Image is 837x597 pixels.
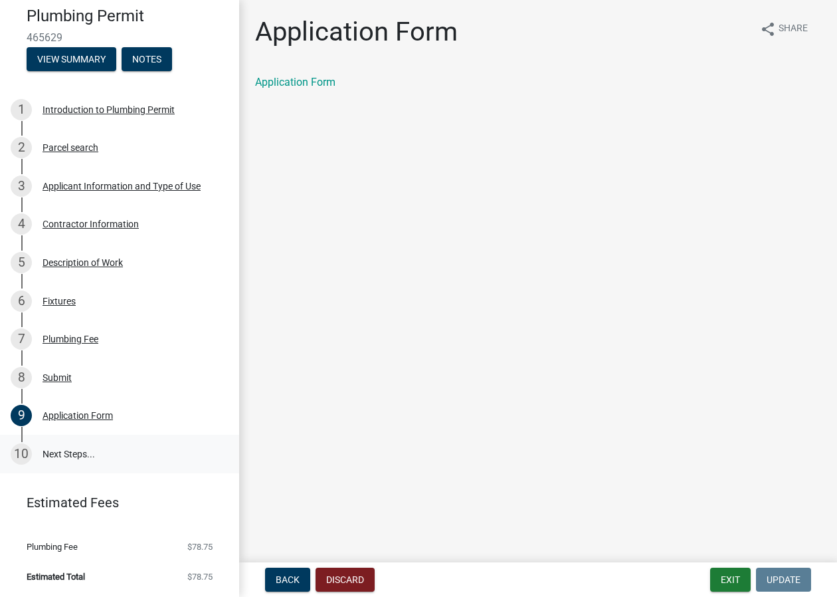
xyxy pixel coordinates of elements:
[43,105,175,114] div: Introduction to Plumbing Permit
[11,252,32,273] div: 5
[27,542,78,551] span: Plumbing Fee
[265,568,310,592] button: Back
[122,47,172,71] button: Notes
[11,213,32,235] div: 4
[11,137,32,158] div: 2
[749,16,818,42] button: shareShare
[27,31,213,44] span: 465629
[43,411,113,420] div: Application Form
[767,574,800,585] span: Update
[756,568,811,592] button: Update
[11,176,32,197] div: 3
[11,443,32,465] div: 10
[43,258,123,267] div: Description of Work
[187,572,213,581] span: $78.75
[11,367,32,388] div: 8
[11,99,32,120] div: 1
[11,291,32,312] div: 6
[187,542,213,551] span: $78.75
[276,574,300,585] span: Back
[43,334,98,344] div: Plumbing Fee
[43,181,201,191] div: Applicant Information and Type of Use
[11,489,218,516] a: Estimated Fees
[43,297,76,306] div: Fixtures
[710,568,751,592] button: Exit
[27,7,229,26] h4: Plumbing Permit
[27,55,116,65] wm-modal-confirm: Summary
[122,55,172,65] wm-modal-confirm: Notes
[255,16,458,48] h1: Application Form
[27,47,116,71] button: View Summary
[11,405,32,426] div: 9
[255,76,335,88] a: Application Form
[27,572,85,581] span: Estimated Total
[43,373,72,382] div: Submit
[43,143,98,152] div: Parcel search
[11,328,32,350] div: 7
[43,219,139,229] div: Contractor Information
[316,568,375,592] button: Discard
[760,21,776,37] i: share
[779,21,808,37] span: Share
